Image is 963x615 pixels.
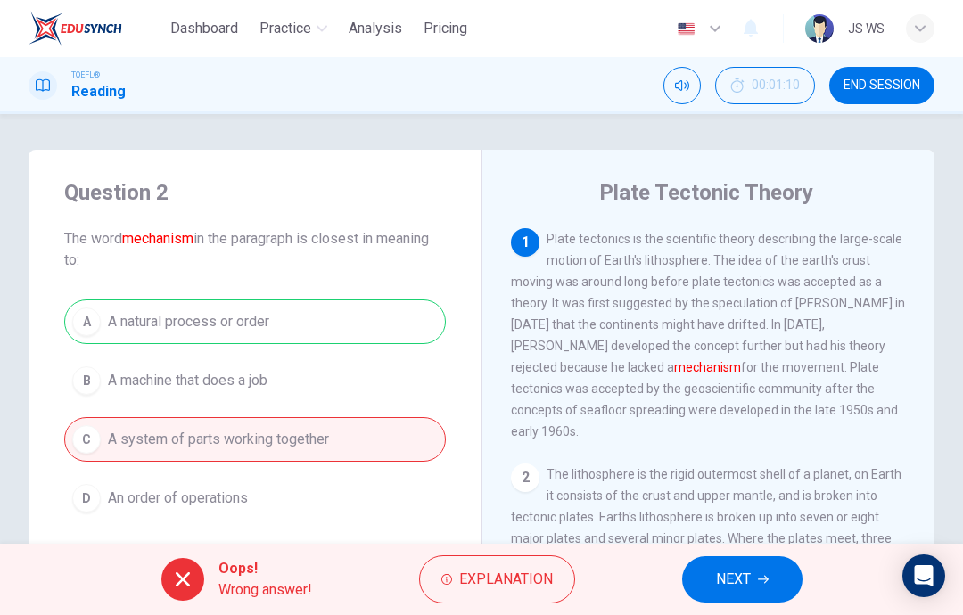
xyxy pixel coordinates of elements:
[829,67,934,104] button: END SESSION
[511,232,905,439] span: Plate tectonics is the scientific theory describing the large-scale motion of Earth's lithosphere...
[674,360,741,374] font: mechanism
[715,67,815,104] button: 00:01:10
[805,14,834,43] img: Profile picture
[163,12,245,45] button: Dashboard
[218,579,312,601] span: Wrong answer!
[122,230,193,247] font: mechanism
[64,178,446,207] h4: Question 2
[715,67,815,104] div: Hide
[675,22,697,36] img: en
[416,12,474,45] button: Pricing
[902,554,945,597] div: Open Intercom Messenger
[424,18,467,39] span: Pricing
[682,556,802,603] button: NEXT
[29,11,122,46] img: EduSynch logo
[752,78,800,93] span: 00:01:10
[848,18,885,39] div: ๋JS WS
[29,11,163,46] a: EduSynch logo
[716,567,751,592] span: NEXT
[259,18,311,39] span: Practice
[252,12,334,45] button: Practice
[459,567,553,592] span: Explanation
[511,463,539,492] div: 2
[663,67,701,104] div: Mute
[599,178,813,207] h4: Plate Tectonic Theory
[170,18,238,39] span: Dashboard
[349,18,402,39] span: Analysis
[218,558,312,579] span: Oops!
[71,81,126,102] h1: Reading
[511,228,539,257] div: 1
[64,228,446,271] span: The word in the paragraph is closest in meaning to:
[71,69,100,81] span: TOEFL®
[342,12,409,45] button: Analysis
[844,78,920,93] span: END SESSION
[419,555,575,603] button: Explanation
